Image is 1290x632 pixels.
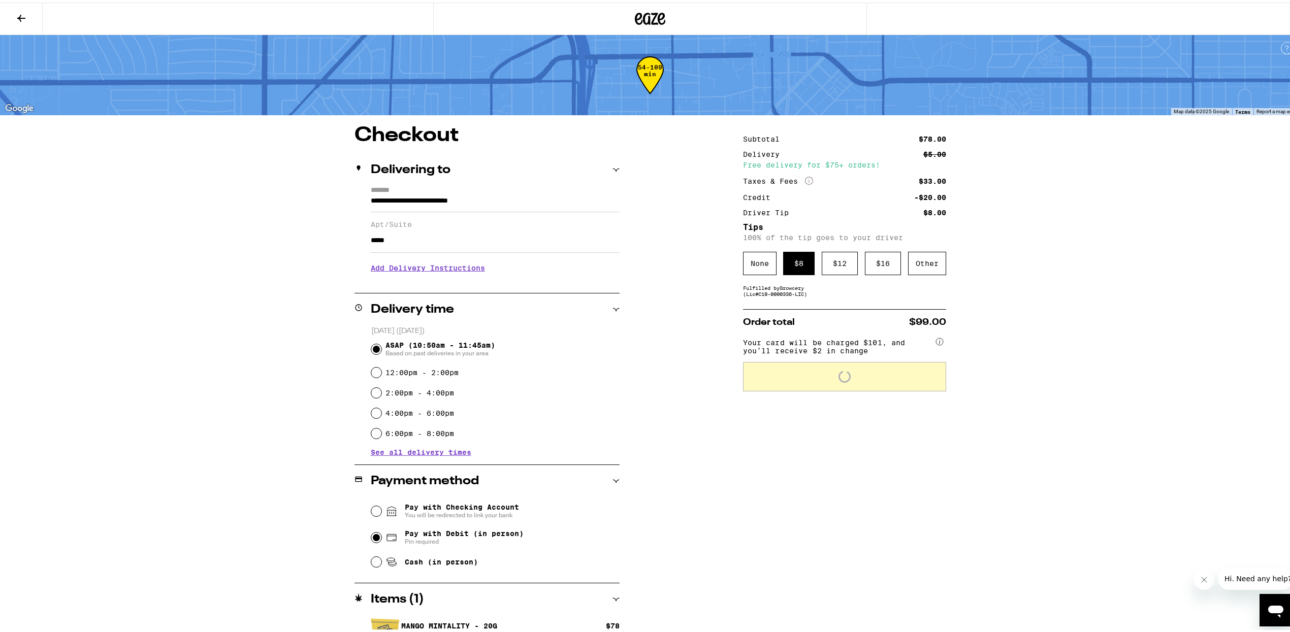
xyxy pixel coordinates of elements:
div: $78.00 [919,133,946,140]
h2: Items ( 1 ) [371,591,424,603]
label: 4:00pm - 6:00pm [385,407,454,415]
p: Mango Mintality - 20g [401,619,497,627]
div: Free delivery for $75+ orders! [743,159,946,166]
div: -$20.00 [914,191,946,198]
div: $ 12 [822,249,858,273]
h3: Add Delivery Instructions [371,254,620,277]
span: ASAP (10:50am - 11:45am) [385,339,495,355]
div: Other [908,249,946,273]
button: See all delivery times [371,446,471,453]
span: Pay with Checking Account [405,501,519,517]
img: Google [3,99,36,113]
a: Open this area in Google Maps (opens a new window) [3,99,36,113]
label: 6:00pm - 8:00pm [385,427,454,435]
span: Pay with Debit (in person) [405,527,524,535]
div: $33.00 [919,175,946,182]
span: Your card will be charged $101, and you’ll receive $2 in change [743,332,934,352]
div: $8.00 [923,207,946,214]
div: Subtotal [743,133,787,140]
span: Based on past deliveries in your area [385,347,495,355]
div: $5.00 [923,148,946,155]
p: 100% of the tip goes to your driver [743,231,946,239]
h2: Payment method [371,473,479,485]
div: None [743,249,777,273]
label: 12:00pm - 2:00pm [385,366,459,374]
h2: Delivering to [371,161,450,174]
span: Pin required [405,535,524,543]
div: Credit [743,191,778,198]
div: Driver Tip [743,207,796,214]
p: [DATE] ([DATE]) [371,324,620,334]
div: $ 78 [606,619,620,627]
p: We'll contact you at [PHONE_NUMBER] when we arrive [371,277,620,285]
label: 2:00pm - 4:00pm [385,386,454,394]
h2: Delivery time [371,301,454,313]
div: 54-109 min [636,61,664,99]
span: Cash (in person) [405,555,478,563]
div: $ 16 [865,249,901,273]
label: Apt/Suite [371,218,620,226]
span: $99.00 [909,315,946,324]
iframe: Close message [1194,567,1214,587]
span: You will be redirected to link your bank [405,509,519,517]
span: Order total [743,315,795,324]
div: Fulfilled by Growcery (Lic# C10-0000336-LIC ) [743,282,946,294]
a: Terms [1235,106,1250,112]
h1: Checkout [354,123,620,143]
div: $ 8 [783,249,815,273]
h5: Tips [743,221,946,229]
div: Taxes & Fees [743,174,813,183]
span: Map data ©2025 Google [1174,106,1229,112]
div: Delivery [743,148,787,155]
